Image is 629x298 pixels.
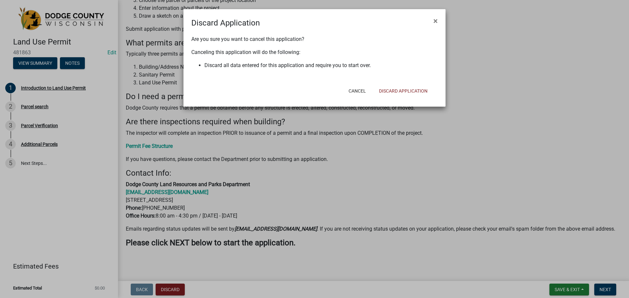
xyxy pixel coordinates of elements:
[343,85,371,97] button: Cancel
[204,61,438,69] li: Discard all data entered for this application and require you to start over.
[191,35,438,43] p: Are you sure you want to cancel this application?
[433,16,438,26] span: ×
[191,17,260,29] h4: Discard Application
[374,85,433,97] button: Discard Application
[428,12,443,30] button: Close
[191,48,438,56] p: Canceling this application will do the following:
